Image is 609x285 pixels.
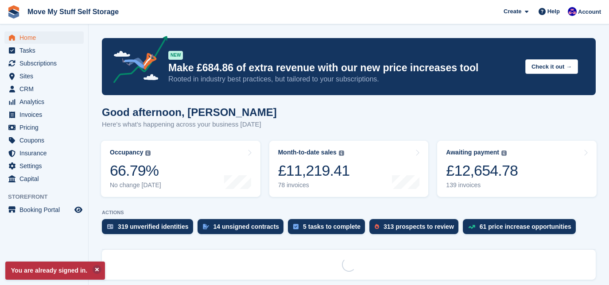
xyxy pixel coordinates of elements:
div: 66.79% [110,162,161,180]
span: Invoices [19,108,73,121]
div: £12,654.78 [446,162,518,180]
span: Settings [19,160,73,172]
span: Coupons [19,134,73,146]
a: 14 unsigned contracts [198,219,288,239]
a: menu [4,70,84,82]
a: 5 tasks to complete [288,219,369,239]
a: menu [4,57,84,69]
a: 61 price increase opportunities [463,219,580,239]
a: menu [4,108,84,121]
img: contract_signature_icon-13c848040528278c33f63329250d36e43548de30e8caae1d1a13099fd9432cc5.svg [203,224,209,229]
a: menu [4,83,84,95]
span: Create [504,7,521,16]
a: menu [4,147,84,159]
h1: Good afternoon, [PERSON_NAME] [102,106,277,118]
a: menu [4,134,84,146]
div: £11,219.41 [278,162,350,180]
div: Occupancy [110,149,143,156]
img: icon-info-grey-7440780725fd019a000dd9b08b2336e03edf1995a4989e88bcd33f0948082b44.svg [339,150,344,156]
a: menu [4,160,84,172]
p: Make £684.86 of extra revenue with our new price increases tool [168,62,518,74]
div: 14 unsigned contracts [213,223,279,230]
img: prospect-51fa495bee0391a8d652442698ab0144808aea92771e9ea1ae160a38d050c398.svg [375,224,379,229]
div: NEW [168,51,183,60]
div: Month-to-date sales [278,149,337,156]
a: Preview store [73,204,84,215]
span: Booking Portal [19,204,73,216]
p: Rooted in industry best practices, but tailored to your subscriptions. [168,74,518,84]
p: You are already signed in. [5,262,105,280]
button: Check it out → [525,59,578,74]
span: Analytics [19,96,73,108]
span: CRM [19,83,73,95]
span: Storefront [8,193,88,201]
div: 319 unverified identities [118,223,189,230]
a: Awaiting payment £12,654.78 139 invoices [437,141,597,197]
a: 319 unverified identities [102,219,198,239]
div: Awaiting payment [446,149,499,156]
span: Insurance [19,147,73,159]
div: 139 invoices [446,181,518,189]
a: menu [4,204,84,216]
img: verify_identity-adf6edd0f0f0b5bbfe63781bf79b02c33cf7c696d77639b501bdc392416b5a36.svg [107,224,113,229]
span: Account [578,8,601,16]
a: Move My Stuff Self Storage [24,4,122,19]
img: task-75834270c22a3079a89374b754ae025e5fb1db73e45f91037f5363f120a921f8.svg [293,224,299,229]
p: ACTIONS [102,210,596,216]
a: menu [4,31,84,44]
img: icon-info-grey-7440780725fd019a000dd9b08b2336e03edf1995a4989e88bcd33f0948082b44.svg [501,150,507,156]
a: Occupancy 66.79% No change [DATE] [101,141,260,197]
a: menu [4,44,84,57]
div: 78 invoices [278,181,350,189]
a: 313 prospects to review [369,219,463,239]
div: 313 prospects to review [384,223,454,230]
a: menu [4,121,84,134]
div: 61 price increase opportunities [480,223,571,230]
div: No change [DATE] [110,181,161,189]
span: Home [19,31,73,44]
img: price-adjustments-announcement-icon-8257ccfd72463d97f412b2fc003d46551f7dbcb40ab6d574587a9cd5c0d94... [106,36,168,86]
a: menu [4,96,84,108]
a: Month-to-date sales £11,219.41 78 invoices [269,141,429,197]
img: icon-info-grey-7440780725fd019a000dd9b08b2336e03edf1995a4989e88bcd33f0948082b44.svg [145,150,151,156]
div: 5 tasks to complete [303,223,361,230]
img: price_increase_opportunities-93ffe204e8149a01c8c9dc8f82e8f89637d9d84a8eef4429ea346261dce0b2c0.svg [468,225,475,229]
span: Sites [19,70,73,82]
span: Capital [19,173,73,185]
img: Jade Whetnall [568,7,577,16]
span: Pricing [19,121,73,134]
a: menu [4,173,84,185]
span: Help [547,7,560,16]
span: Subscriptions [19,57,73,69]
p: Here's what's happening across your business [DATE] [102,119,277,130]
span: Tasks [19,44,73,57]
img: stora-icon-8386f47178a22dfd0bd8f6a31ec36ba5ce8667c1dd55bd0f319d3a0aa187defe.svg [7,5,20,19]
